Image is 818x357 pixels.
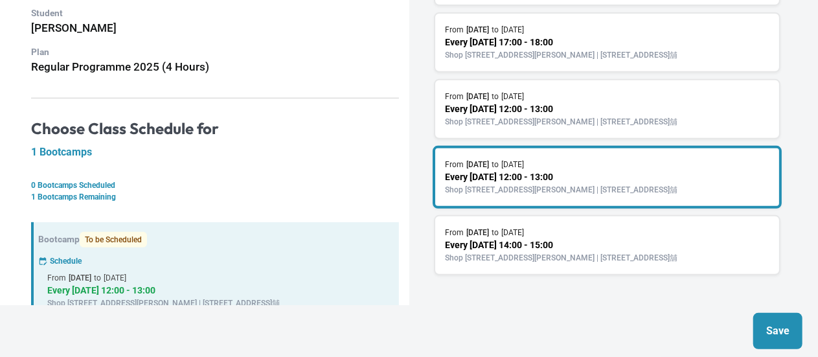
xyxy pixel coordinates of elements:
p: Every [DATE] 14:00 - 15:00 [446,238,769,252]
p: [DATE] [502,24,525,36]
p: Every [DATE] 12:00 - 13:00 [446,170,769,184]
p: Shop [STREET_ADDRESS][PERSON_NAME] | [STREET_ADDRESS]舖 [47,297,390,309]
p: to [94,272,101,284]
p: From [47,272,66,284]
p: Shop [STREET_ADDRESS][PERSON_NAME] | [STREET_ADDRESS]舖 [446,116,769,128]
p: Plan [31,45,399,59]
p: Shop [STREET_ADDRESS][PERSON_NAME] | [STREET_ADDRESS]舖 [446,49,769,61]
p: to [492,159,499,170]
p: Every [DATE] 17:00 - 18:00 [446,36,769,49]
p: [DATE] [467,159,490,170]
p: Schedule [50,255,82,267]
p: [DATE] [502,91,525,102]
p: From [446,91,464,102]
p: Every [DATE] 12:00 - 13:00 [446,102,769,116]
p: From [446,227,464,238]
p: [DATE] [502,159,525,170]
p: [DATE] [467,24,490,36]
p: to [492,24,499,36]
h6: [PERSON_NAME] [31,19,399,37]
p: Save [766,323,790,339]
p: to [492,91,499,102]
p: Bootcamp [38,232,399,248]
p: Every [DATE] 12:00 - 13:00 [47,284,390,297]
p: [DATE] [467,227,490,238]
h6: Regular Programme 2025 (4 Hours) [31,58,399,76]
button: Save [753,313,802,349]
p: From [446,159,464,170]
p: Student [31,6,399,20]
p: 0 Bootcamps Scheduled [31,179,399,191]
p: [DATE] [467,91,490,102]
p: [DATE] [104,272,126,284]
p: Shop [STREET_ADDRESS][PERSON_NAME] | [STREET_ADDRESS]舖 [446,252,769,264]
p: Shop [STREET_ADDRESS][PERSON_NAME] | [STREET_ADDRESS]舖 [446,184,769,196]
p: [DATE] [502,227,525,238]
p: From [446,24,464,36]
h5: 1 Bootcamps [31,146,399,159]
p: to [492,227,499,238]
h4: Choose Class Schedule for [31,119,399,139]
p: 1 Bootcamps Remaining [31,191,399,203]
p: [DATE] [69,272,91,284]
span: To be Scheduled [80,232,147,248]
